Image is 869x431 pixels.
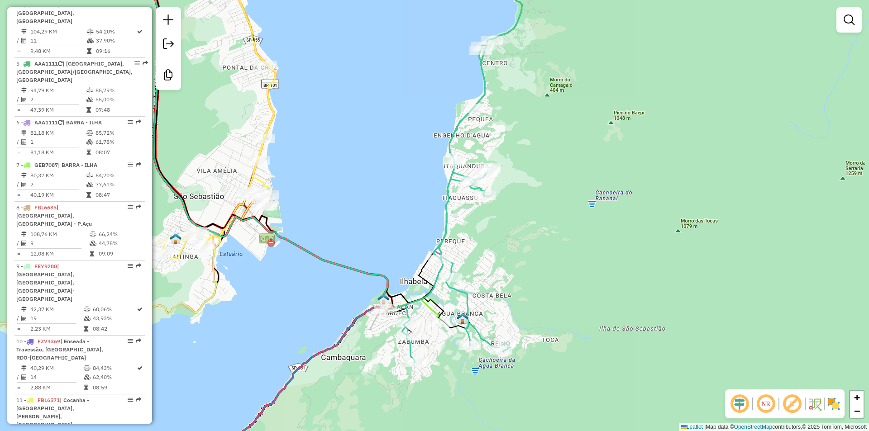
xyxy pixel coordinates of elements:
[16,204,92,227] span: | [GEOGRAPHIC_DATA], [GEOGRAPHIC_DATA] - P.Açu
[159,35,177,55] a: Exportar sessão
[87,48,91,54] i: Tempo total em rota
[98,230,141,239] td: 66,24%
[30,249,89,258] td: 12,08 KM
[128,263,133,269] em: Opções
[16,60,133,83] span: 5 -
[854,405,860,417] span: −
[86,139,93,145] i: % de utilização da cubagem
[21,232,27,237] i: Distância Total
[128,204,133,210] em: Opções
[30,314,83,323] td: 19
[16,47,21,56] td: =
[84,365,91,371] i: % de utilização do peso
[90,241,96,246] i: % de utilização da cubagem
[16,338,103,361] span: | Enseada - Travessão, [GEOGRAPHIC_DATA], RDO-[GEOGRAPHIC_DATA]
[128,162,133,167] em: Opções
[86,182,93,187] i: % de utilização da cubagem
[21,97,27,102] i: Total de Atividades
[16,161,97,168] span: 7 -
[38,338,60,345] span: FZV4369
[729,393,750,415] span: Ocultar deslocamento
[92,373,136,382] td: 62,40%
[16,95,21,104] td: /
[16,373,21,382] td: /
[95,190,141,199] td: 08:47
[734,424,773,430] a: OpenStreetMap
[58,61,62,66] i: Veículo já utilizado nesta sessão
[16,383,21,392] td: =
[681,424,703,430] a: Leaflet
[34,263,57,270] span: FEY9280
[86,192,91,198] i: Tempo total em rota
[16,36,21,45] td: /
[92,383,136,392] td: 08:59
[95,128,141,137] td: 85,72%
[16,119,102,126] span: 6 -
[62,119,102,126] span: | BARRA - ILHA
[16,180,21,189] td: /
[16,1,74,24] span: 4 -
[781,393,803,415] span: Exibir rótulo
[136,263,141,269] em: Rota exportada
[30,86,86,95] td: 94,79 KM
[84,316,91,321] i: % de utilização da cubagem
[850,404,864,418] a: Zoom out
[16,314,21,323] td: /
[16,105,21,114] td: =
[840,11,858,29] a: Exibir filtros
[30,128,86,137] td: 81,18 KM
[30,105,86,114] td: 47,39 KM
[58,161,97,168] span: | BARRA - ILHA
[30,239,89,248] td: 9
[137,365,143,371] i: Rota otimizada
[30,190,86,199] td: 40,19 KM
[95,36,136,45] td: 37,90%
[86,107,91,113] i: Tempo total em rota
[16,1,74,24] span: | [GEOGRAPHIC_DATA], [GEOGRAPHIC_DATA]
[16,148,21,157] td: =
[21,29,27,34] i: Distância Total
[34,204,57,211] span: FBL6685
[16,60,133,83] span: | [GEOGRAPHIC_DATA], [GEOGRAPHIC_DATA]/[GEOGRAPHIC_DATA], [GEOGRAPHIC_DATA]
[95,180,141,189] td: 77,61%
[87,38,94,43] i: % de utilização da cubagem
[16,249,21,258] td: =
[30,324,83,333] td: 2,23 KM
[457,313,468,324] img: JESSE TIAGO DE JESUS
[30,230,89,239] td: 108,76 KM
[95,105,141,114] td: 07:48
[128,397,133,403] em: Opções
[30,95,86,104] td: 2
[850,391,864,404] a: Zoom in
[16,263,75,302] span: | [GEOGRAPHIC_DATA], [GEOGRAPHIC_DATA], [GEOGRAPHIC_DATA]-[GEOGRAPHIC_DATA]
[854,392,860,403] span: +
[21,241,27,246] i: Total de Atividades
[98,239,141,248] td: 44,78%
[34,161,58,168] span: GEB7087
[30,180,86,189] td: 2
[95,47,136,56] td: 09:16
[21,182,27,187] i: Total de Atividades
[30,27,86,36] td: 104,29 KM
[137,307,143,312] i: Rota otimizada
[134,61,140,66] em: Opções
[86,97,93,102] i: % de utilização da cubagem
[377,294,389,305] img: P.A10 ILHA
[128,338,133,344] em: Opções
[90,251,94,256] i: Tempo total em rota
[95,27,136,36] td: 54,20%
[92,314,136,323] td: 43,93%
[95,171,141,180] td: 84,70%
[98,249,141,258] td: 09:09
[34,119,58,126] span: AAA1111
[159,66,177,86] a: Criar modelo
[30,36,86,45] td: 11
[21,374,27,380] i: Total de Atividades
[30,47,86,56] td: 9,48 KM
[34,60,58,67] span: AAA1111
[84,385,88,390] i: Tempo total em rota
[16,338,103,361] span: 10 -
[58,120,62,125] i: Veículo já utilizado nesta sessão
[95,148,141,157] td: 08:07
[90,232,96,237] i: % de utilização do peso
